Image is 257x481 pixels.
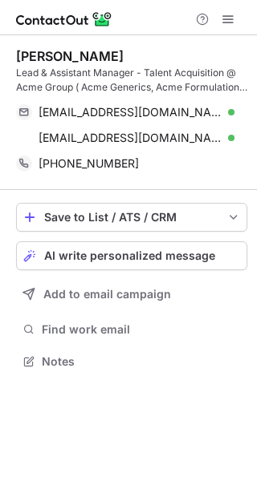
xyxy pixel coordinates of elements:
button: Notes [16,350,247,373]
span: [PHONE_NUMBER] [39,156,139,171]
div: Save to List / ATS / CRM [44,211,219,224]
span: Add to email campaign [43,288,171,301]
span: Find work email [42,322,241,337]
div: [PERSON_NAME] [16,48,124,64]
span: Notes [42,354,241,369]
img: ContactOut v5.3.10 [16,10,112,29]
button: Find work email [16,318,247,341]
button: AI write personalized message [16,241,247,270]
button: Add to email campaign [16,280,247,309]
span: [EMAIL_ADDRESS][DOMAIN_NAME] [39,131,222,145]
span: [EMAIL_ADDRESS][DOMAIN_NAME] [39,105,222,119]
div: Lead & Assistant Manager - Talent Acquisition @ Acme Group ( Acme Generics, Acme Formulation, Imm... [16,66,247,95]
button: save-profile-one-click [16,203,247,232]
span: AI write personalized message [44,249,215,262]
